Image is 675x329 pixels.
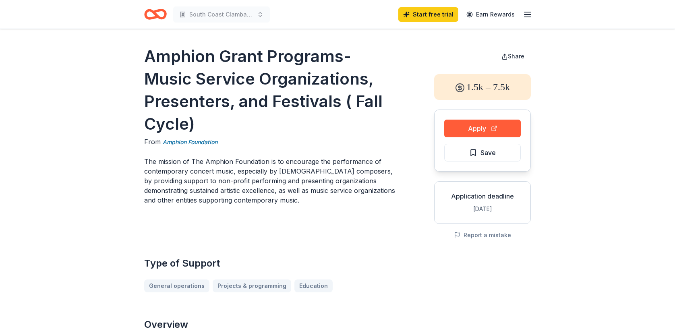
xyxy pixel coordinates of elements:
[480,147,496,158] span: Save
[495,48,531,64] button: Share
[454,230,511,240] button: Report a mistake
[213,279,291,292] a: Projects & programming
[441,204,524,214] div: [DATE]
[144,5,167,24] a: Home
[444,144,521,161] button: Save
[163,137,217,147] a: Amphion Foundation
[144,257,395,270] h2: Type of Support
[508,53,524,60] span: Share
[462,7,520,22] a: Earn Rewards
[444,120,521,137] button: Apply
[144,279,209,292] a: General operations
[189,10,254,19] span: South Coast Clambake Music Festival
[173,6,270,23] button: South Coast Clambake Music Festival
[434,74,531,100] div: 1.5k – 7.5k
[294,279,333,292] a: Education
[441,191,524,201] div: Application deadline
[398,7,458,22] a: Start free trial
[144,45,395,135] h1: Amphion Grant Programs- Music Service Organizations, Presenters, and Festivals ( Fall Cycle)
[144,157,395,205] p: The mission of The Amphion Foundation is to encourage the performance of contemporary concert mus...
[144,137,395,147] div: From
